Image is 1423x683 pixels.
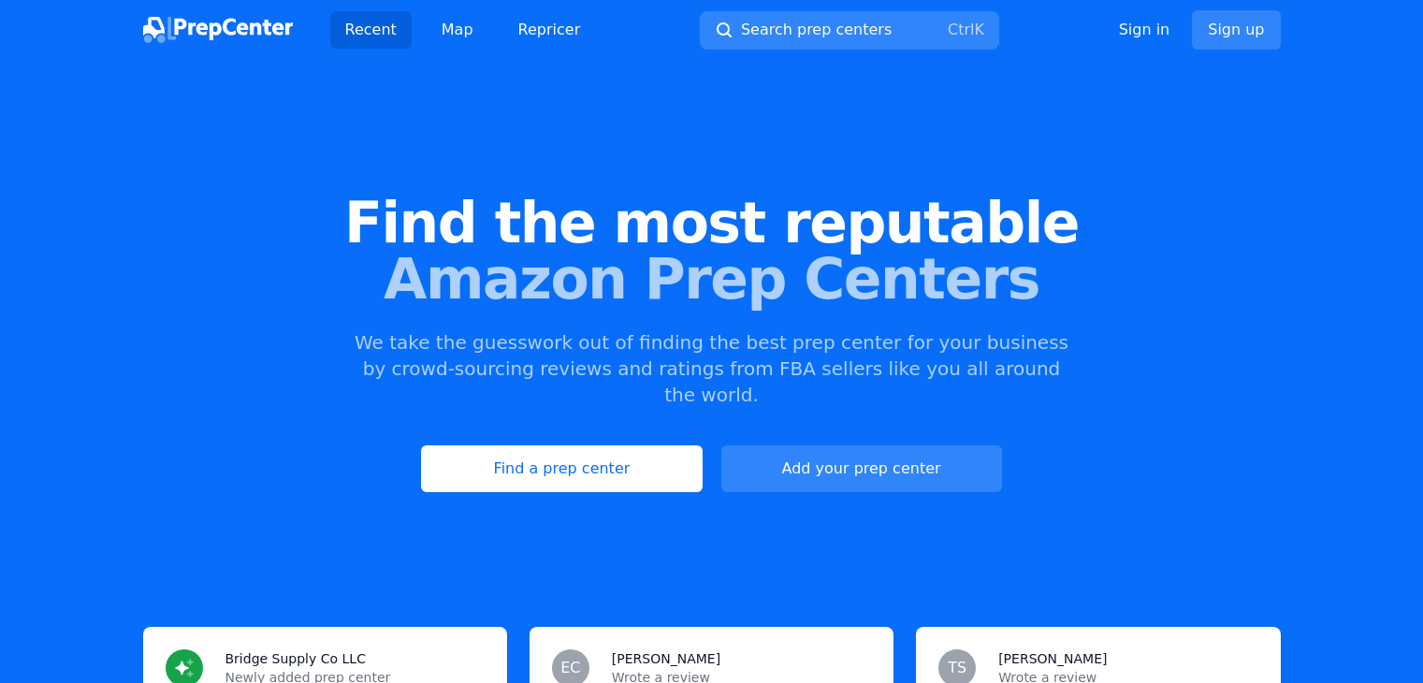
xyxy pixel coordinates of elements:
span: EC [560,661,580,676]
h3: Bridge Supply Co LLC [225,649,366,668]
button: Search prep centersCtrlK [700,11,999,50]
kbd: Ctrl [948,21,974,38]
a: Sign in [1119,19,1170,41]
a: Repricer [503,11,596,49]
h3: [PERSON_NAME] [612,649,720,668]
a: Sign up [1192,10,1280,50]
span: TS [948,661,966,676]
h3: [PERSON_NAME] [998,649,1107,668]
kbd: K [974,21,984,38]
a: Find a prep center [421,445,702,492]
span: Find the most reputable [30,195,1393,251]
img: PrepCenter [143,17,293,43]
a: Recent [330,11,412,49]
a: Add your prep center [721,445,1002,492]
span: Search prep centers [741,19,892,41]
a: Map [427,11,488,49]
span: Amazon Prep Centers [30,251,1393,307]
p: We take the guesswork out of finding the best prep center for your business by crowd-sourcing rev... [353,329,1071,408]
